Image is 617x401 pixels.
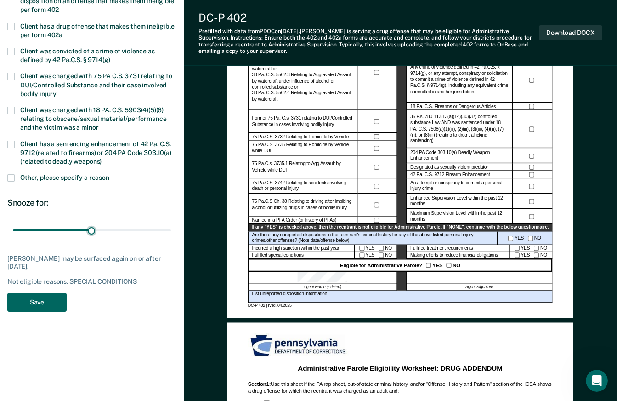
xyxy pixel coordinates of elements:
[252,199,354,211] label: 75 Pa.C.S Ch. 38 Relating to driving after imbibing alcohol or utilizing drugs in cases of bodily...
[410,195,509,207] label: Enhanced Supervision Level within the past 12 months
[20,47,155,63] span: Client was convicted of a crime of violence as defined by 42 Pa.C.S. § 9714(g)
[252,134,349,140] label: 75 Pa.C.S. 3732 Relating to Homicide by Vehicle
[410,150,509,162] label: 204 PA Code 303.10(a) Deadly Weapon Enhancement
[20,140,171,165] span: Client has a sentencing enhancement of 42 Pa. C.S. 9712 (related to firearms) or 204 PA Code 303....
[252,218,337,223] label: Named in a PFA Order (or history of PFAs)
[355,245,397,252] div: YES NO
[20,174,109,181] span: Other, please specify a reason
[407,252,510,259] div: Making efforts to reduce financial obligations
[248,259,553,272] div: Eligible for Administrative Parole? YES NO
[252,143,354,155] label: 75 Pa.C.S. 3735 Relating to Homicide by Vehicle while DUI
[410,103,496,109] label: 18 Pa. C.S. Firearms or Dangerous Articles
[7,198,176,208] div: Snooze for:
[510,245,553,252] div: YES NO
[248,284,397,291] div: Agent Name (Printed)
[586,370,608,392] iframe: Intercom live chat
[407,245,510,252] div: Fulfilled treatment requirements
[355,252,397,259] div: YES NO
[410,172,490,178] label: 42 Pa. C.S. 9712 Firearm Enhancement
[20,72,172,97] span: Client was charged with 75 PA C.S. 3731 relating to DUI/Controlled Substance and their case invol...
[410,115,509,145] label: 35 P.s. 780-113 13(a)(14)(30)(37) controlled substance Law AND was sentenced under 18 PA. C.S. 75...
[539,25,602,40] button: Download DOCX
[252,161,354,173] label: 75 Pa.C.s. 3735.1 Relating to Agg Assault by Vehicle while DUI
[7,293,67,312] button: Save
[410,65,509,95] label: Any crime of violence defined in 42 Pa.C.S. § 9714(g), or any attempt, conspiracy or solicitation...
[252,116,354,128] label: Former 75 Pa. C.s. 3731 relating to DUI/Controlled Substance in cases involving bodily injury
[252,180,354,192] label: 75 Pa.C.S. 3742 Relating to accidents involving death or personal injury
[20,106,166,131] span: Client was charged with 18 PA. C.S. 5903(4)(5)(6) relating to obscene/sexual material/performance...
[248,245,355,252] div: Incurred a high sanction within the past year
[198,11,539,24] div: DC-P 402
[498,232,552,245] div: YES NO
[248,232,498,245] div: Are there any unreported dispositions in the reentrant's criminal history for any of the above li...
[7,255,176,270] div: [PERSON_NAME] may be surfaced again on or after [DATE].
[253,364,548,373] div: Administrative Parole Eligibility Worksheet: DRUG ADDENDUM
[248,333,350,359] img: PDOC Logo
[198,28,539,55] div: Prefilled with data from PDOC on [DATE] . [PERSON_NAME] is serving a drug offense that may be eli...
[410,164,488,170] label: Designated as sexually violent predator
[248,252,355,259] div: Fulfilled special conditions
[410,211,509,223] label: Maximum Supervision Level within the past 12 months
[248,303,553,309] div: DC-P 402 | rvsd. 04.2025
[410,180,509,192] label: An attempt or conspiracy to commit a personal injury crime
[248,381,553,395] div: Use this sheet if the PA rap sheet, out-of-state criminal history, and/or "Offense History and Pa...
[248,381,271,387] b: Section 1 :
[407,284,553,291] div: Agent Signature
[252,42,354,103] label: 30 Pa. C.S. 5502.1 Relating to Homicide by watercraft under influence of alcohol or controlled su...
[248,224,553,232] div: If any "YES" is checked above, then the reentrant is not eligible for Administrative Parole. If "...
[7,278,176,286] div: Not eligible reasons: SPECIAL CONDITIONS
[248,291,553,303] div: List unreported disposition information:
[20,23,175,39] span: Client has a drug offense that makes them ineligible per form 402a
[510,252,553,259] div: YES NO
